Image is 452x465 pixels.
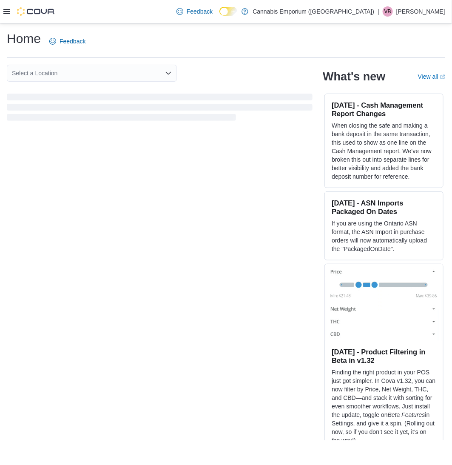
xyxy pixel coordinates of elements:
[7,30,41,47] h1: Home
[332,101,436,118] h3: [DATE] - Cash Management Report Changes
[253,6,374,17] p: Cannabis Emporium ([GEOGRAPHIC_DATA])
[440,74,445,80] svg: External link
[323,70,385,83] h2: What's new
[60,37,85,46] span: Feedback
[46,33,89,50] a: Feedback
[332,368,436,445] p: Finding the right product in your POS just got simpler. In Cova v1.32, you can now filter by Pric...
[219,7,237,16] input: Dark Mode
[388,411,425,418] em: Beta Features
[7,95,313,123] span: Loading
[332,121,436,181] p: When closing the safe and making a bank deposit in the same transaction, this used to show as one...
[332,219,436,253] p: If you are using the Ontario ASN format, the ASN Import in purchase orders will now automatically...
[383,6,393,17] div: Victoria Buono
[332,348,436,365] h3: [DATE] - Product Filtering in Beta in v1.32
[378,6,379,17] p: |
[332,199,436,216] h3: [DATE] - ASN Imports Packaged On Dates
[17,7,55,16] img: Cova
[396,6,445,17] p: [PERSON_NAME]
[187,7,213,16] span: Feedback
[418,73,445,80] a: View allExternal link
[173,3,216,20] a: Feedback
[165,70,172,77] button: Open list of options
[384,6,391,17] span: VB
